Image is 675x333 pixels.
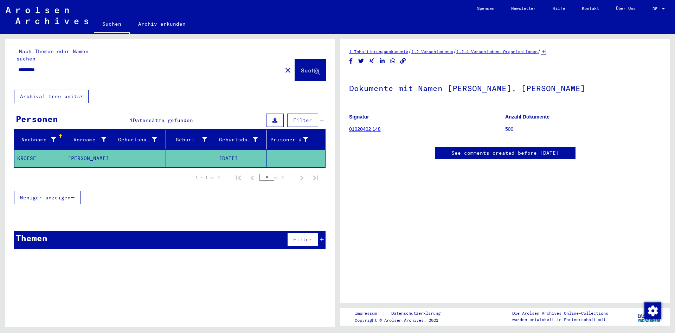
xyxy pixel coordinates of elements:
[118,136,157,143] div: Geburtsname
[16,113,58,125] div: Personen
[17,48,89,62] mat-label: Nach Themen oder Namen suchen
[16,232,47,244] div: Themen
[231,171,245,185] button: First page
[512,310,608,316] p: Die Arolsen Archives Online-Collections
[389,57,397,65] button: Share on WhatsApp
[14,191,81,204] button: Weniger anzeigen
[293,117,312,123] span: Filter
[216,130,267,149] mat-header-cell: Geburtsdatum
[166,130,217,149] mat-header-cell: Geburt‏
[408,48,411,55] span: /
[20,194,71,201] span: Weniger anzeigen
[6,7,88,24] img: Arolsen_neg.svg
[115,130,166,149] mat-header-cell: Geburtsname
[456,49,538,54] a: 1.2.4 Verschiedene Organisationen
[17,136,56,143] div: Nachname
[453,48,456,55] span: /
[14,150,65,167] mat-cell: KROESE
[368,57,375,65] button: Share on Xing
[349,126,381,132] a: 01020402 148
[219,136,258,143] div: Geburtsdatum
[355,317,449,324] p: Copyright © Arolsen Archives, 2021
[17,134,65,145] div: Nachname
[358,57,365,65] button: Share on Twitter
[219,134,266,145] div: Geburtsdatum
[295,171,309,185] button: Next page
[281,63,295,77] button: Clear
[347,57,355,65] button: Share on Facebook
[287,114,318,127] button: Filter
[355,310,449,317] div: |
[284,66,292,75] mat-icon: close
[94,15,130,34] a: Suchen
[169,136,207,143] div: Geburt‏
[259,174,295,181] div: of 1
[644,302,661,319] img: Zustimmung ändern
[379,57,386,65] button: Share on LinkedIn
[267,130,326,149] mat-header-cell: Prisoner #
[512,316,608,323] p: wurden entwickelt in Partnerschaft mit
[130,117,133,123] span: 1
[65,150,116,167] mat-cell: [PERSON_NAME]
[270,134,317,145] div: Prisoner #
[65,130,116,149] mat-header-cell: Vorname
[130,15,194,32] a: Archiv erkunden
[652,6,660,11] span: DE
[216,150,267,167] mat-cell: [DATE]
[295,59,326,81] button: Suche
[505,114,549,120] b: Anzahl Dokumente
[270,136,308,143] div: Prisoner #
[169,134,216,145] div: Geburt‏
[133,117,193,123] span: Datensätze gefunden
[293,236,312,243] span: Filter
[538,48,541,55] span: /
[14,130,65,149] mat-header-cell: Nachname
[245,171,259,185] button: Previous page
[355,310,382,317] a: Impressum
[386,310,449,317] a: Datenschutzerklärung
[287,233,318,246] button: Filter
[636,308,662,325] img: yv_logo.png
[118,134,166,145] div: Geburtsname
[399,57,407,65] button: Copy link
[309,171,323,185] button: Last page
[68,134,115,145] div: Vorname
[195,174,220,181] div: 1 – 1 of 1
[349,114,369,120] b: Signatur
[451,149,559,157] a: See comments created before [DATE]
[349,49,408,54] a: 1 Inhaftierungsdokumente
[349,72,661,103] h1: Dokumente mit Namen [PERSON_NAME], [PERSON_NAME]
[68,136,107,143] div: Vorname
[301,67,319,74] span: Suche
[14,90,89,103] button: Archival tree units
[505,126,661,133] p: 500
[411,49,453,54] a: 1.2 Verschiedenes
